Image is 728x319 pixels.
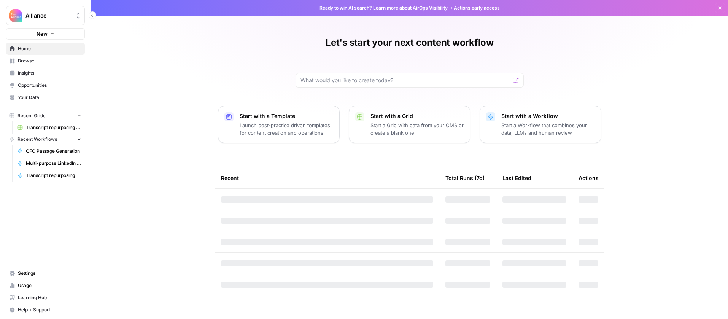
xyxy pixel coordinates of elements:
span: New [37,30,48,38]
button: Workspace: Alliance [6,6,85,25]
a: Learning Hub [6,292,85,304]
p: Start with a Workflow [501,112,595,120]
a: Settings [6,267,85,279]
span: Settings [18,270,81,277]
button: Start with a TemplateLaunch best-practice driven templates for content creation and operations [218,106,340,143]
button: New [6,28,85,40]
a: QFO Passage Generation [14,145,85,157]
span: Actions early access [454,5,500,11]
p: Start a Workflow that combines your data, LLMs and human review [501,121,595,137]
input: What would you like to create today? [300,77,510,84]
span: Recent Workflows [17,136,57,143]
span: Learning Hub [18,294,81,301]
span: Help + Support [18,306,81,313]
span: Transcript repurposing [26,172,81,179]
a: Transcript repurposing (PLA) [14,121,85,134]
a: Multi-purpose LinkedIn Workflow [14,157,85,169]
button: Start with a WorkflowStart a Workflow that combines your data, LLMs and human review [480,106,601,143]
p: Launch best-practice driven templates for content creation and operations [240,121,333,137]
span: Home [18,45,81,52]
a: Opportunities [6,79,85,91]
p: Start with a Grid [370,112,464,120]
a: Insights [6,67,85,79]
img: Alliance Logo [9,9,22,22]
span: Your Data [18,94,81,101]
a: Your Data [6,91,85,104]
p: Start a Grid with data from your CMS or create a blank one [370,121,464,137]
span: Usage [18,282,81,289]
button: Recent Workflows [6,134,85,145]
button: Help + Support [6,304,85,316]
span: Browse [18,57,81,64]
span: Alliance [25,12,72,19]
span: Opportunities [18,82,81,89]
span: Ready to win AI search? about AirOps Visibility [319,5,448,11]
div: Actions [579,167,599,188]
span: QFO Passage Generation [26,148,81,155]
h1: Let's start your next content workflow [326,37,494,49]
a: Transcript repurposing [14,169,85,182]
a: Home [6,43,85,55]
span: Multi-purpose LinkedIn Workflow [26,160,81,167]
span: Transcript repurposing (PLA) [26,124,81,131]
button: Recent Grids [6,110,85,121]
div: Last Edited [502,167,531,188]
div: Recent [221,167,433,188]
a: Learn more [373,5,398,11]
p: Start with a Template [240,112,333,120]
div: Total Runs (7d) [445,167,485,188]
a: Usage [6,279,85,292]
span: Recent Grids [17,112,45,119]
span: Insights [18,70,81,77]
button: Start with a GridStart a Grid with data from your CMS or create a blank one [349,106,470,143]
a: Browse [6,55,85,67]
